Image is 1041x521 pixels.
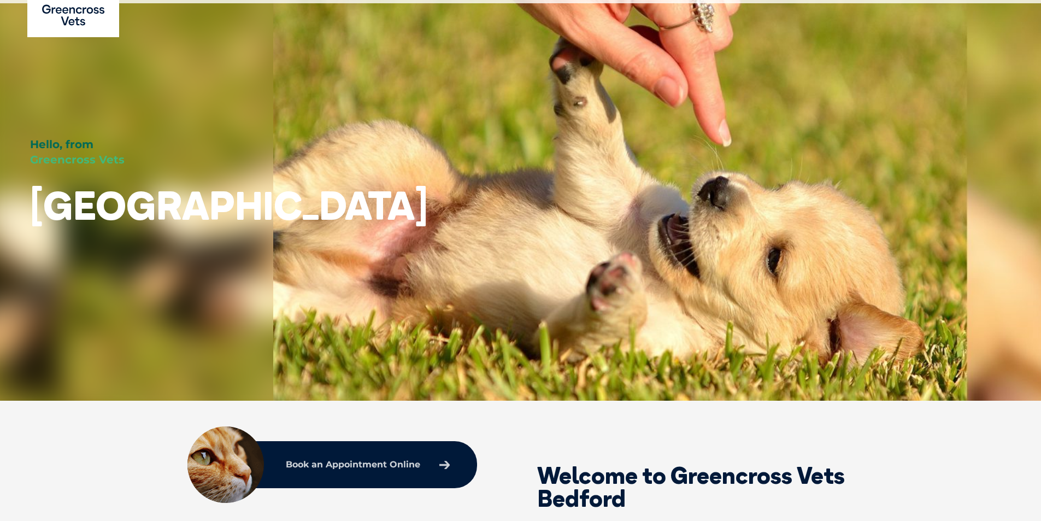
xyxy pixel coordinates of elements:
[30,184,428,227] h1: [GEOGRAPHIC_DATA]
[537,464,851,510] h2: Welcome to Greencross Vets Bedford
[280,455,455,475] a: Book an Appointment Online
[286,460,420,469] p: Book an Appointment Online
[30,153,125,166] span: Greencross Vets
[30,138,93,151] span: Hello, from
